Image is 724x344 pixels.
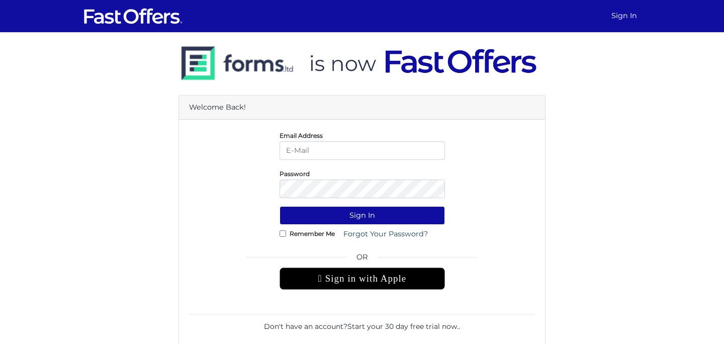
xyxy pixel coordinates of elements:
button: Sign In [280,206,445,225]
a: Sign In [607,6,641,26]
a: Forgot Your Password? [337,225,434,243]
label: Password [280,173,310,175]
label: Remember Me [290,232,335,235]
a: Start your 30 day free trial now. [347,322,459,331]
div: Sign in with Apple [280,268,445,290]
label: Email Address [280,134,323,137]
span: OR [280,251,445,268]
input: E-Mail [280,141,445,160]
div: Welcome Back! [179,96,545,120]
div: Don't have an account? . [189,314,535,332]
